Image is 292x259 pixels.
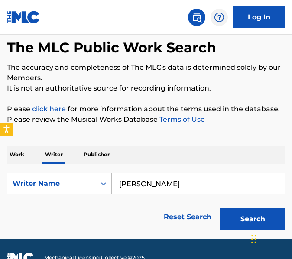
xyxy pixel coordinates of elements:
[7,146,27,164] p: Work
[233,6,285,28] a: Log In
[211,9,228,26] div: Help
[7,83,285,94] p: It is not an authoritative source for recording information.
[42,146,65,164] p: Writer
[81,146,112,164] p: Publisher
[7,104,285,114] p: Please for more information about the terms used in the database.
[7,114,285,125] p: Please review the Musical Works Database
[159,207,216,227] a: Reset Search
[220,208,285,230] button: Search
[7,173,285,234] form: Search Form
[32,105,66,113] a: click here
[251,226,256,252] div: Drag
[7,62,285,83] p: The accuracy and completeness of The MLC's data is determined solely by our Members.
[158,115,205,123] a: Terms of Use
[191,12,202,23] img: search
[214,12,224,23] img: help
[7,39,216,56] h1: The MLC Public Work Search
[7,11,40,23] img: MLC Logo
[249,217,292,259] iframe: Chat Widget
[13,178,91,189] div: Writer Name
[188,9,205,26] a: Public Search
